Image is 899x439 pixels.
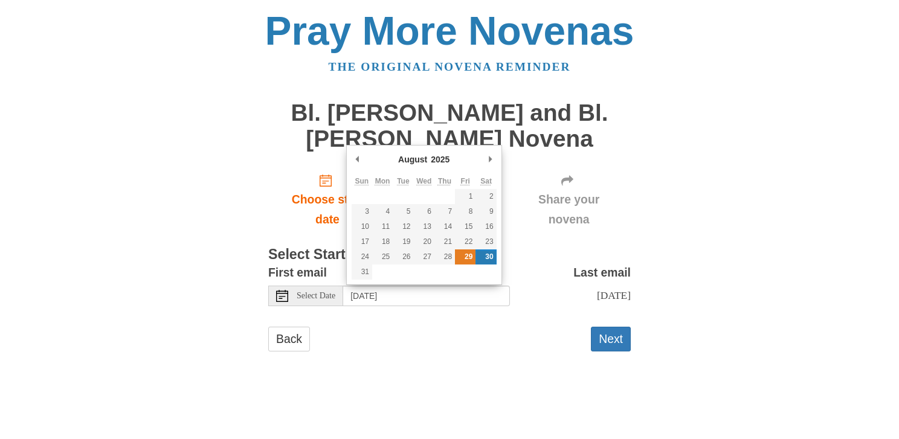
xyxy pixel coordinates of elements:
[280,190,375,229] span: Choose start date
[268,327,310,351] a: Back
[268,164,387,236] a: Choose start date
[480,177,492,185] abbr: Saturday
[265,8,634,53] a: Pray More Novenas
[396,150,429,168] div: August
[372,249,393,264] button: 25
[455,249,475,264] button: 29
[393,234,413,249] button: 19
[461,177,470,185] abbr: Friday
[268,263,327,283] label: First email
[297,292,335,300] span: Select Date
[375,177,390,185] abbr: Monday
[438,177,451,185] abbr: Thursday
[475,204,496,219] button: 9
[268,100,631,152] h1: Bl. [PERSON_NAME] and Bl. [PERSON_NAME] Novena
[434,234,455,249] button: 21
[475,219,496,234] button: 16
[414,249,434,264] button: 27
[414,234,434,249] button: 20
[352,204,372,219] button: 3
[434,219,455,234] button: 14
[429,150,451,168] div: 2025
[475,249,496,264] button: 30
[372,234,393,249] button: 18
[475,234,496,249] button: 23
[591,327,631,351] button: Next
[397,177,409,185] abbr: Tuesday
[416,177,431,185] abbr: Wednesday
[352,264,372,280] button: 31
[519,190,619,229] span: Share your novena
[597,289,631,301] span: [DATE]
[372,219,393,234] button: 11
[393,204,413,219] button: 5
[352,150,364,168] button: Previous Month
[393,219,413,234] button: 12
[372,204,393,219] button: 4
[434,204,455,219] button: 7
[393,249,413,264] button: 26
[414,204,434,219] button: 6
[352,249,372,264] button: 24
[434,249,455,264] button: 28
[507,164,631,236] div: Click "Next" to confirm your start date first.
[573,263,631,283] label: Last email
[455,219,475,234] button: 15
[485,150,497,168] button: Next Month
[475,189,496,204] button: 2
[455,189,475,204] button: 1
[343,286,510,306] input: Use the arrow keys to pick a date
[268,247,631,263] h3: Select Start Date
[455,204,475,219] button: 8
[352,219,372,234] button: 10
[414,219,434,234] button: 13
[355,177,369,185] abbr: Sunday
[455,234,475,249] button: 22
[352,234,372,249] button: 17
[329,60,571,73] a: The original novena reminder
